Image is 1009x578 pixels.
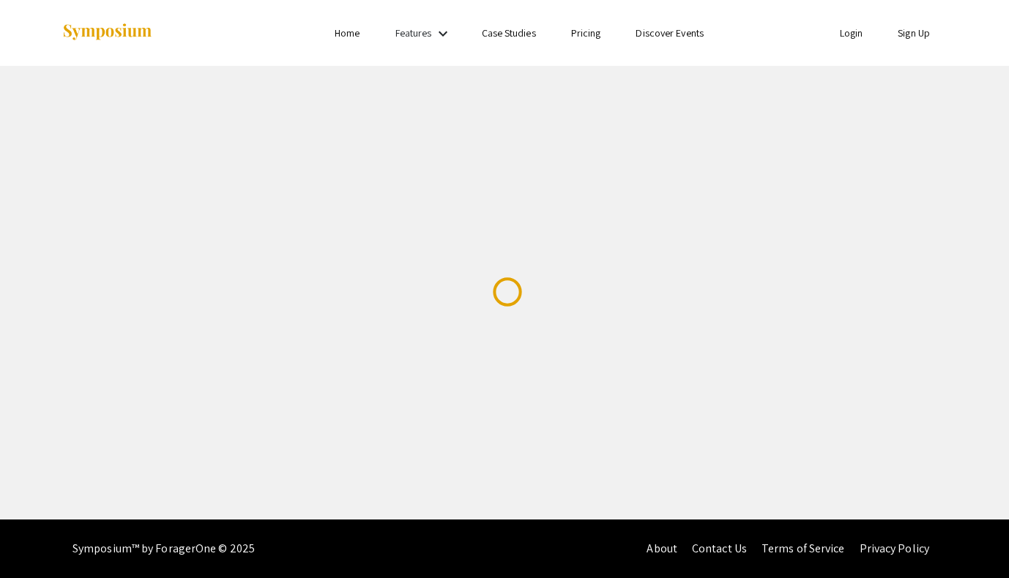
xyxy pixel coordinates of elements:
a: Sign Up [898,26,930,40]
a: Features [395,26,432,40]
mat-icon: Expand Features list [434,25,452,42]
a: Contact Us [692,541,747,556]
a: Home [335,26,360,40]
a: Case Studies [482,26,536,40]
a: About [647,541,677,556]
img: Symposium by ForagerOne [62,23,153,42]
div: Symposium™ by ForagerOne © 2025 [72,519,255,578]
a: Terms of Service [762,541,845,556]
a: Pricing [571,26,601,40]
a: Privacy Policy [860,541,929,556]
a: Discover Events [636,26,704,40]
a: Login [840,26,863,40]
